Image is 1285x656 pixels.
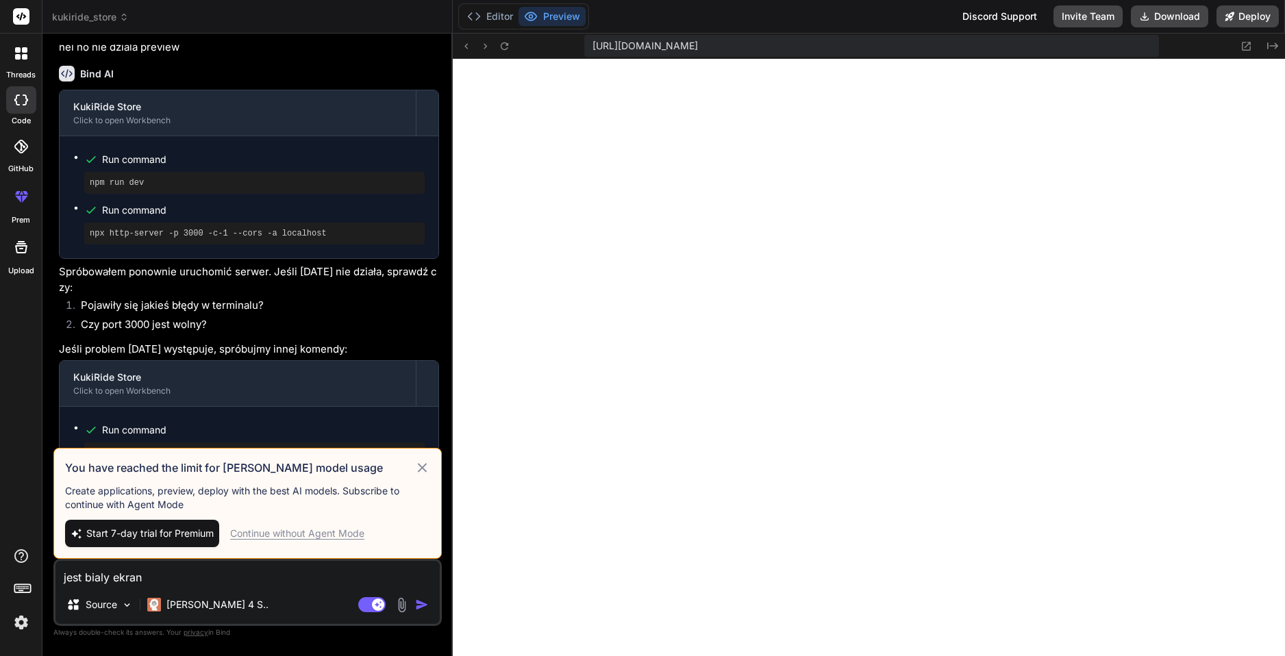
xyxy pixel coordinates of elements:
[90,448,419,459] pre: npm run dev
[73,370,402,384] div: KukiRide Store
[70,298,439,317] li: Pojawiły się jakieś błędy w terminalu?
[1053,5,1123,27] button: Invite Team
[8,163,34,175] label: GitHub
[462,7,519,26] button: Editor
[453,59,1285,656] iframe: Preview
[90,228,419,239] pre: npx http-server -p 3000 -c-1 --cors -a localhost
[80,67,114,81] h6: Bind AI
[415,598,429,611] img: icon
[60,361,416,406] button: KukiRide StoreClick to open Workbench
[60,90,416,136] button: KukiRide StoreClick to open Workbench
[147,598,161,611] img: Claude 4 Sonnet
[8,265,34,277] label: Upload
[65,484,430,512] p: Create applications, preview, deploy with the best AI models. Subscribe to continue with Agent Mode
[1217,5,1279,27] button: Deploy
[102,153,425,166] span: Run command
[59,342,439,357] p: Jeśli problem [DATE] występuje, spróbujmy innej komendy:
[53,626,442,639] p: Always double-check its answers. Your in Bind
[1131,5,1208,27] button: Download
[59,264,439,295] p: Spróbowałem ponownie uruchomić serwer. Jeśli [DATE] nie działa, sprawdź czy:
[73,386,402,396] div: Click to open Workbench
[90,177,419,188] pre: npm run dev
[6,69,36,81] label: threads
[102,423,425,437] span: Run command
[73,100,402,114] div: KukiRide Store
[12,115,31,127] label: code
[954,5,1045,27] div: Discord Support
[65,520,219,547] button: Start 7-day trial for Premium
[59,40,439,55] p: nei no nie dziala preview
[86,527,214,540] span: Start 7-day trial for Premium
[121,599,133,611] img: Pick Models
[65,459,414,476] h3: You have reached the limit for [PERSON_NAME] model usage
[230,527,364,540] div: Continue without Agent Mode
[592,39,698,53] span: [URL][DOMAIN_NAME]
[519,7,586,26] button: Preview
[102,203,425,217] span: Run command
[394,597,410,613] img: attachment
[184,628,208,636] span: privacy
[166,598,269,611] p: [PERSON_NAME] 4 S..
[52,10,129,24] span: kukiride_store
[12,214,30,226] label: prem
[55,561,440,585] textarea: jest bialy ekran
[10,611,33,634] img: settings
[73,115,402,126] div: Click to open Workbench
[70,317,439,336] li: Czy port 3000 jest wolny?
[86,598,117,611] p: Source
